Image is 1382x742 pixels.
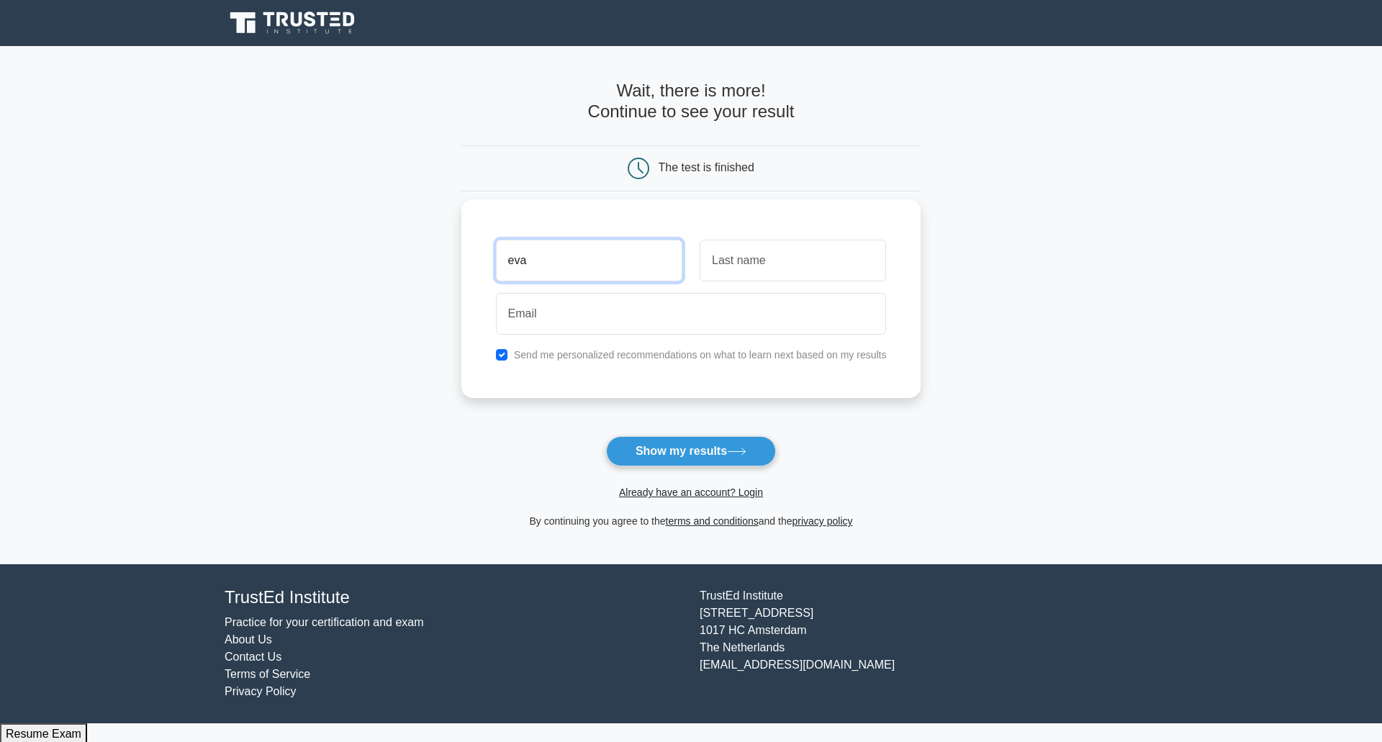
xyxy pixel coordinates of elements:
div: TrustEd Institute [STREET_ADDRESS] 1017 HC Amsterdam The Netherlands [EMAIL_ADDRESS][DOMAIN_NAME] [691,587,1166,700]
div: The test is finished [659,161,754,173]
input: First name [496,240,682,281]
a: Practice for your certification and exam [225,616,424,628]
div: By continuing you agree to the and the [453,512,930,530]
button: Show my results [606,436,776,466]
a: About Us [225,633,272,646]
a: Privacy Policy [225,685,297,697]
a: terms and conditions [666,515,759,527]
input: Last name [700,240,886,281]
h4: TrustEd Institute [225,587,682,608]
h4: Wait, there is more! Continue to see your result [461,81,921,122]
a: privacy policy [792,515,853,527]
label: Send me personalized recommendations on what to learn next based on my results [514,349,887,361]
a: Already have an account? Login [619,487,763,498]
a: Terms of Service [225,668,310,680]
a: Contact Us [225,651,281,663]
input: Email [496,293,887,335]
